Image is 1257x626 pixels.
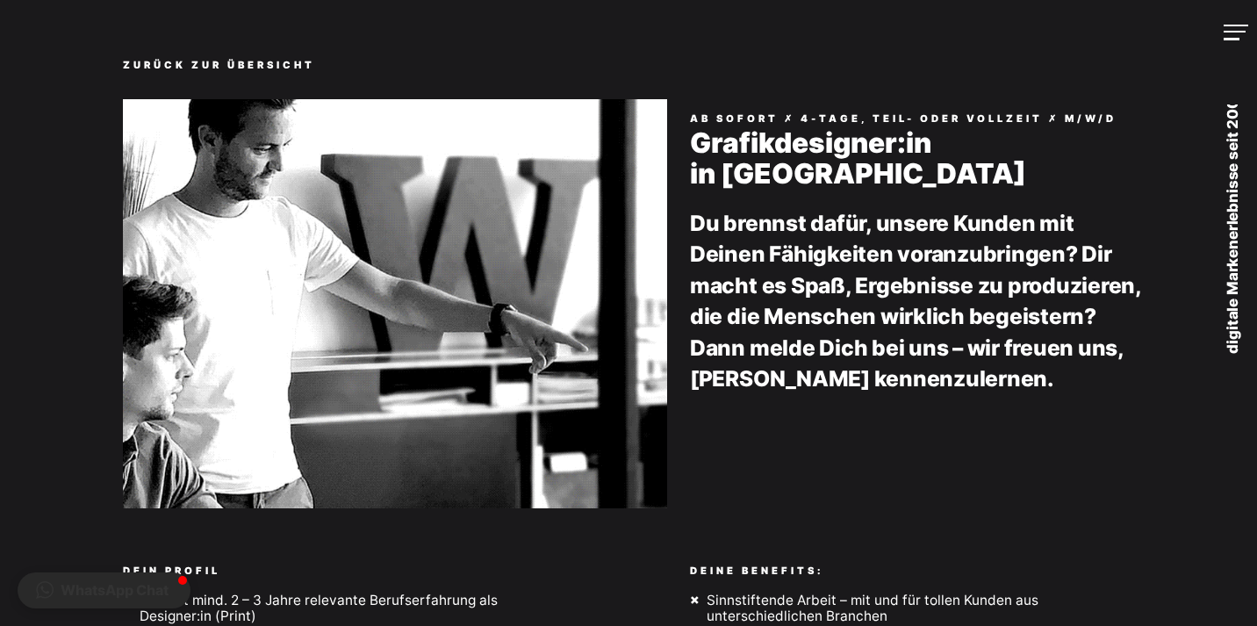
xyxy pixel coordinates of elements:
p: Du brennst dafür, unsere Kunden mit Deinen Fähigkeiten voranzubringen? Dir macht es Spaß, Ergebni... [690,208,1153,395]
h5: Deine Benefits: [690,561,1234,580]
img: jobs_detail_01.gif [123,99,667,507]
a: zurück zur Übersicht [123,59,315,71]
h5: Ab sofort ✗ 4-TAGE, TEIL- ODER VOLLZEIT ✗ M/W/D [690,109,1234,128]
li: Sinnstiftende Arbeit – mit und für tollen Kunden aus unterschiedlichen Branchen [690,593,1125,624]
li: Du hast mind. 2 – 3 Jahre relevante Berufserfahrung als Designer:in (Print) [123,593,558,624]
h5: Dein Profil [123,561,667,580]
button: WhatsApp Chat [18,572,190,608]
h1: Grafikdesigner:in in [GEOGRAPHIC_DATA] [690,128,1234,189]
